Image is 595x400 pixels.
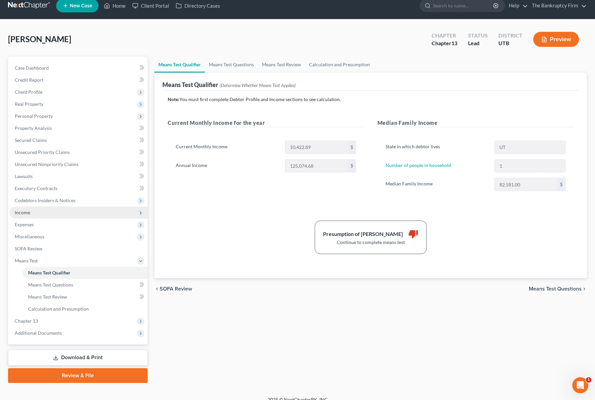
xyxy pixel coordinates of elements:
input: 0.00 [285,160,348,172]
label: State in which debtor lives [382,141,491,154]
div: $ [557,178,565,191]
iframe: Intercom live chat [572,377,588,393]
a: Unsecured Nonpriority Claims [9,158,148,170]
button: Means Test Questions chevron_right [529,286,587,292]
a: Calculation and Presumption [23,303,148,315]
span: Unsecured Priority Claims [15,149,70,155]
span: Means Test Qualifier [28,270,70,275]
div: District [498,32,523,39]
a: Lawsuits [9,170,148,182]
div: Presumption of [PERSON_NAME] [323,230,403,238]
input: 0.00 [285,141,348,154]
div: Continue to complete means test [323,239,418,246]
a: Means Test Review [23,291,148,303]
span: Expenses [15,222,34,227]
a: Case Dashboard [9,62,148,74]
span: Codebtors Insiders & Notices [15,197,76,203]
p: You must first complete Debtor Profile and Income sections to see calculation. [168,96,574,103]
span: 13 [451,40,457,46]
span: Credit Report [15,77,43,83]
span: Income [15,210,30,215]
span: Case Dashboard [15,65,49,71]
a: Property Analysis [9,122,148,134]
span: [PERSON_NAME] [8,34,71,44]
a: Means Test Qualifier [154,57,205,73]
i: thumb_down [408,229,418,239]
span: SOFA Review [160,286,192,292]
i: chevron_right [582,286,587,292]
label: Median Family Income [382,178,491,191]
div: Lead [468,39,488,47]
a: Means Test Qualifier [23,267,148,279]
span: 1 [586,377,591,383]
a: Review & File [8,368,148,383]
span: (Determine Whether Means Test Applies) [219,82,296,88]
div: Means Test Qualifier [162,81,296,89]
label: Annual Income [172,159,281,173]
a: Means Test Questions [23,279,148,291]
input: State [495,141,565,154]
button: Preview [533,32,579,47]
a: Credit Report [9,74,148,86]
a: Means Test Questions [205,57,258,73]
span: Means Test Questions [28,282,73,288]
span: Means Test Review [28,294,67,300]
span: Unsecured Nonpriority Claims [15,161,79,167]
span: Calculation and Presumption [28,306,89,312]
input: -- [495,160,565,172]
strong: Note: [168,96,179,102]
span: New Case [70,3,92,8]
span: Means Test [15,258,38,263]
a: Executory Contracts [9,182,148,194]
div: Status [468,32,488,39]
span: Personal Property [15,113,53,119]
a: Means Test Review [258,57,305,73]
span: Additional Documents [15,330,62,336]
div: Chapter [432,32,457,39]
span: Chapter 13 [15,318,38,324]
i: chevron_left [154,286,160,292]
span: Lawsuits [15,173,33,179]
span: Property Analysis [15,125,52,131]
div: Chapter [432,39,457,47]
a: Number of people in household [386,162,451,168]
a: Secured Claims [9,134,148,146]
button: chevron_left SOFA Review [154,286,192,292]
span: Real Property [15,101,43,107]
div: $ [348,141,356,154]
span: Secured Claims [15,137,47,143]
div: UTB [498,39,523,47]
a: Calculation and Presumption [305,57,374,73]
div: $ [348,160,356,172]
label: Current Monthly Income [172,141,281,154]
input: 0.00 [495,178,557,191]
span: Miscellaneous [15,234,44,239]
a: SOFA Review [9,243,148,255]
span: Executory Contracts [15,185,57,191]
a: Download & Print [8,350,148,366]
span: Client Profile [15,89,42,95]
h5: Median Family Income [378,119,574,127]
h5: Current Monthly Income for the year [168,119,364,127]
span: Means Test Questions [529,286,582,292]
span: SOFA Review [15,246,42,251]
a: Unsecured Priority Claims [9,146,148,158]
